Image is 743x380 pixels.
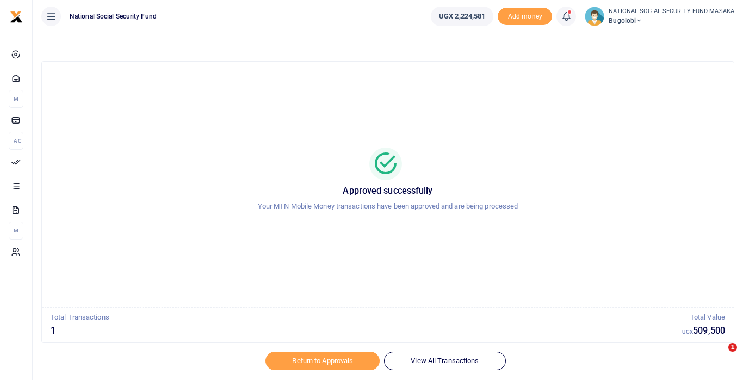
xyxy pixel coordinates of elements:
[55,201,721,212] p: Your MTN Mobile Money transactions have been approved and are being processed
[682,329,693,335] small: UGX
[10,10,23,23] img: logo-small
[706,343,732,369] iframe: Intercom live chat
[728,343,737,352] span: 1
[498,8,552,26] li: Toup your wallet
[265,352,380,370] a: Return to Approvals
[9,222,23,240] li: M
[9,90,23,108] li: M
[426,7,498,26] li: Wallet ballance
[65,11,161,21] span: National Social Security Fund
[10,12,23,20] a: logo-small logo-large logo-large
[682,312,725,323] p: Total Value
[609,7,734,16] small: NATIONAL SOCIAL SECURITY FUND MASAKA
[609,16,734,26] span: Bugolobi
[498,11,552,20] a: Add money
[384,352,505,370] a: View All Transactions
[585,7,734,26] a: profile-user NATIONAL SOCIAL SECURITY FUND MASAKA Bugolobi
[51,312,682,323] p: Total Transactions
[431,7,493,26] a: UGX 2,224,581
[585,7,604,26] img: profile-user
[682,326,725,336] h5: 509,500
[55,186,721,197] h5: Approved successfully
[439,11,485,22] span: UGX 2,224,581
[51,326,682,336] h5: 1
[498,8,552,26] span: Add money
[9,132,23,150] li: Ac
